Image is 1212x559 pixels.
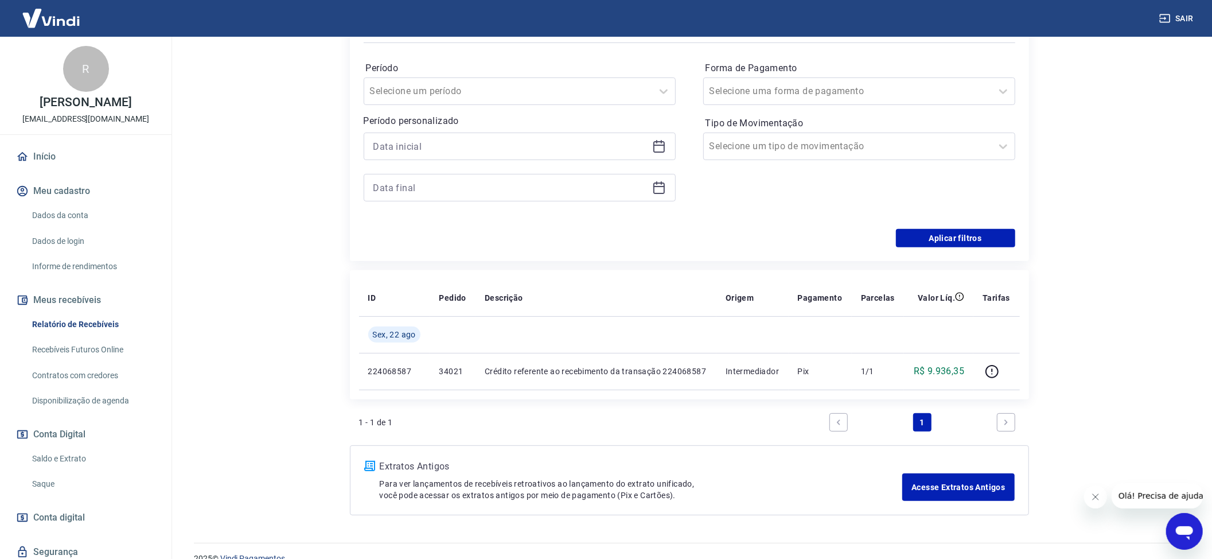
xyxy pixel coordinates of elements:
a: Início [14,144,158,169]
button: Aplicar filtros [896,229,1015,247]
iframe: Botão para abrir a janela de mensagens [1166,513,1203,550]
label: Tipo de Movimentação [706,117,1013,130]
p: Crédito referente ao recebimento da transação 224068587 [485,366,707,377]
ul: Pagination [825,409,1020,436]
div: R [63,46,109,92]
p: ID [368,292,376,304]
p: Período personalizado [364,114,676,128]
label: Período [366,61,673,75]
p: [PERSON_NAME] [40,96,131,108]
p: Origem [726,292,754,304]
a: Dados da conta [28,204,158,227]
a: Recebíveis Futuros Online [28,338,158,362]
a: Informe de rendimentos [28,255,158,278]
iframe: Fechar mensagem [1084,486,1107,508]
a: Relatório de Recebíveis [28,313,158,336]
input: Data final [373,179,648,196]
input: Data inicial [373,138,648,155]
p: Para ver lançamentos de recebíveis retroativos ao lançamento do extrato unificado, você pode aces... [380,478,903,501]
label: Forma de Pagamento [706,61,1013,75]
a: Next page [997,413,1015,432]
a: Page 1 is your current page [913,413,932,432]
span: Olá! Precisa de ajuda? [7,8,96,17]
span: Conta digital [33,510,85,526]
p: 224068587 [368,366,421,377]
a: Previous page [829,413,848,432]
img: Vindi [14,1,88,36]
p: [EMAIL_ADDRESS][DOMAIN_NAME] [22,113,149,125]
p: Extratos Antigos [380,460,903,473]
p: 1/1 [861,366,895,377]
p: 1 - 1 de 1 [359,417,393,428]
a: Disponibilização de agenda [28,389,158,413]
button: Meus recebíveis [14,288,158,313]
p: Parcelas [861,292,895,304]
p: Pedido [439,292,466,304]
button: Sair [1157,8,1198,29]
a: Dados de login [28,230,158,253]
p: 34021 [439,366,466,377]
iframe: Mensagem da empresa [1112,483,1203,508]
button: Meu cadastro [14,178,158,204]
p: Pagamento [798,292,843,304]
a: Saque [28,472,158,496]
p: R$ 9.936,35 [914,364,964,378]
a: Contratos com credores [28,364,158,387]
a: Acesse Extratos Antigos [902,473,1014,501]
a: Conta digital [14,505,158,530]
span: Sex, 22 ago [373,329,416,340]
p: Pix [798,366,843,377]
a: Saldo e Extrato [28,447,158,471]
button: Conta Digital [14,422,158,447]
p: Descrição [485,292,523,304]
p: Tarifas [983,292,1010,304]
p: Valor Líq. [918,292,955,304]
img: ícone [364,461,375,471]
p: Intermediador [726,366,780,377]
